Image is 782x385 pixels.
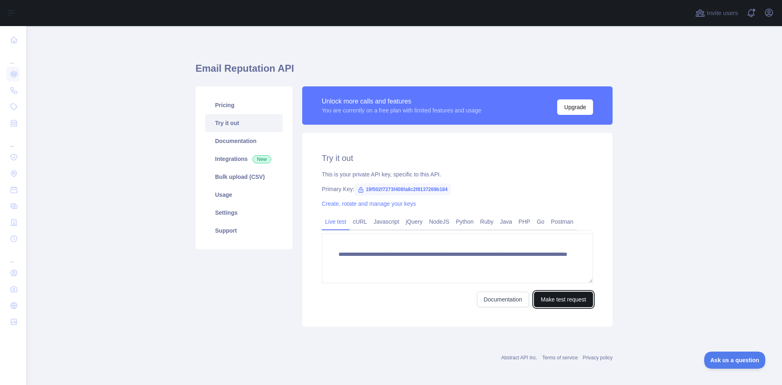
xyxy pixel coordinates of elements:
a: Terms of service [542,355,578,361]
div: Primary Key: [322,185,593,193]
a: Pricing [205,96,283,114]
div: ... [7,49,20,65]
div: ... [7,132,20,148]
a: Documentation [477,292,529,307]
a: Try it out [205,114,283,132]
h1: Email Reputation API [195,62,613,81]
span: Invite users [707,9,738,18]
button: Invite users [694,7,740,20]
a: Java [497,215,516,228]
div: You are currently on a free plan with limited features and usage [322,106,481,114]
a: Privacy policy [583,355,613,361]
a: Create, rotate and manage your keys [322,200,416,207]
a: Usage [205,186,283,204]
a: Bulk upload (CSV) [205,168,283,186]
a: PHP [515,215,534,228]
div: ... [7,248,20,264]
button: Make test request [534,292,593,307]
a: cURL [349,215,370,228]
a: Abstract API Inc. [501,355,538,361]
span: New [253,155,271,163]
a: jQuery [402,215,426,228]
a: Live test [322,215,349,228]
a: Ruby [477,215,497,228]
a: Documentation [205,132,283,150]
a: Postman [548,215,577,228]
button: Upgrade [557,99,593,115]
a: Integrations New [205,150,283,168]
a: Support [205,222,283,240]
iframe: Toggle Customer Support [704,352,766,369]
span: 19f502f7273f408fa8c2f8137269b184 [354,183,451,196]
a: NodeJS [426,215,453,228]
a: Go [534,215,548,228]
h2: Try it out [322,152,593,164]
a: Javascript [370,215,402,228]
div: Unlock more calls and features [322,97,481,106]
div: This is your private API key, specific to this API. [322,170,593,178]
a: Python [453,215,477,228]
a: Settings [205,204,283,222]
